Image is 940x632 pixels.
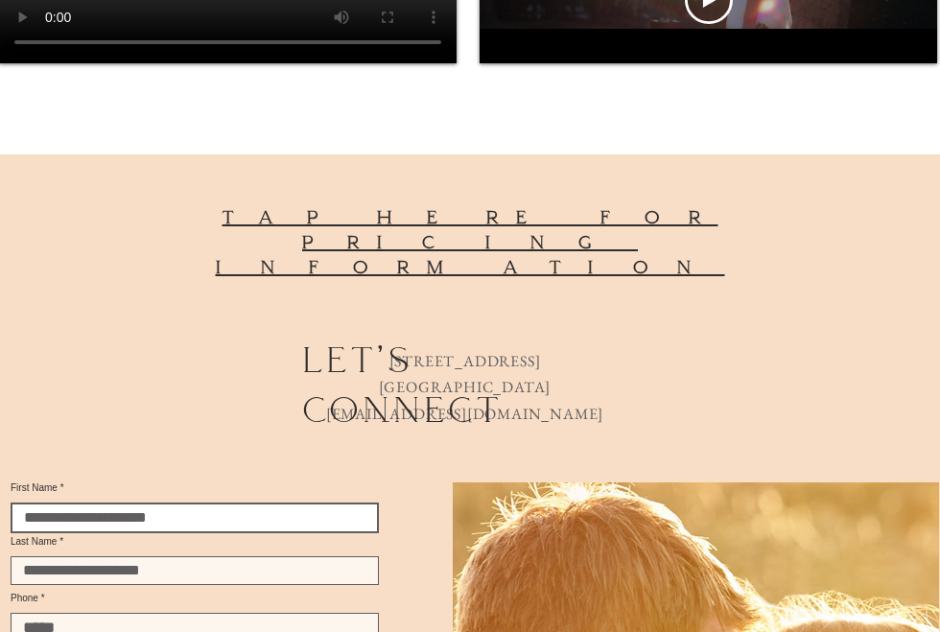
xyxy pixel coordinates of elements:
[11,483,379,493] label: First Name
[302,338,503,432] span: let's connect
[216,206,725,278] span: tap here for pricing information
[216,204,725,279] a: tap here for pricing information
[11,537,379,547] label: Last Name
[11,594,379,603] label: Phone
